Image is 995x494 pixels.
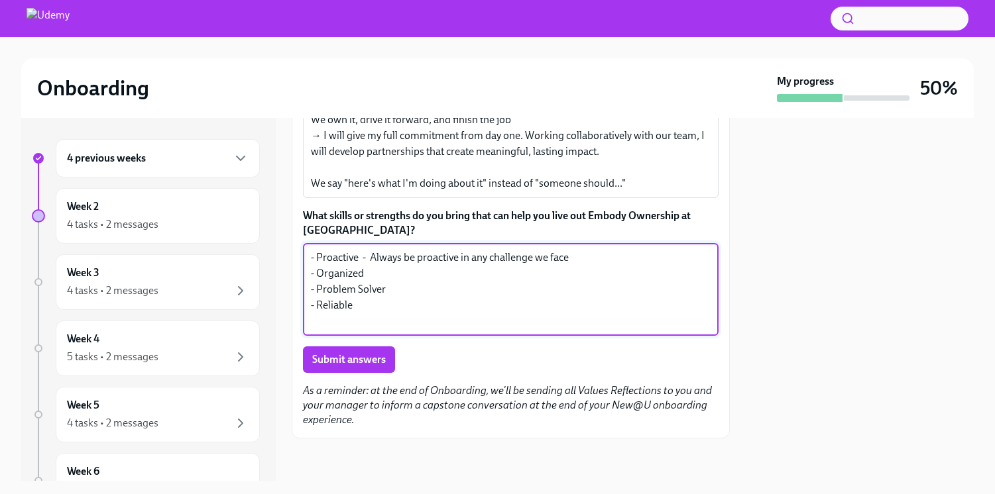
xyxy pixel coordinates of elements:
h6: Week 5 [67,398,99,413]
a: Week 54 tasks • 2 messages [32,387,260,442]
div: 4 previous weeks [56,139,260,177]
h6: Week 6 [67,464,99,479]
h6: Week 2 [67,199,99,214]
button: Submit answers [303,346,395,373]
h6: Week 4 [67,332,99,346]
div: 4 tasks • 2 messages [67,217,158,232]
a: Week 34 tasks • 2 messages [32,254,260,310]
strong: My progress [777,74,834,89]
a: Week 45 tasks • 2 messages [32,321,260,376]
h6: Week 3 [67,266,99,280]
span: Submit answers [312,353,386,366]
textarea: - Proactive - Always be proactive in any challenge we face - Organized - Problem Solver - Reliable [311,250,711,329]
img: Udemy [27,8,70,29]
h6: 4 previous weeks [67,151,146,166]
label: What skills or strengths do you bring that can help you live out Embody Ownership at [GEOGRAPHIC_... [303,209,719,238]
h2: Onboarding [37,75,149,101]
div: 4 tasks • 2 messages [67,283,158,298]
a: Week 24 tasks • 2 messages [32,188,260,244]
div: 5 tasks • 2 messages [67,350,158,364]
h3: 50% [920,76,958,100]
em: As a reminder: at the end of Onboarding, we'll be sending all Values Reflections to you and your ... [303,384,712,426]
div: 4 tasks • 2 messages [67,416,158,430]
